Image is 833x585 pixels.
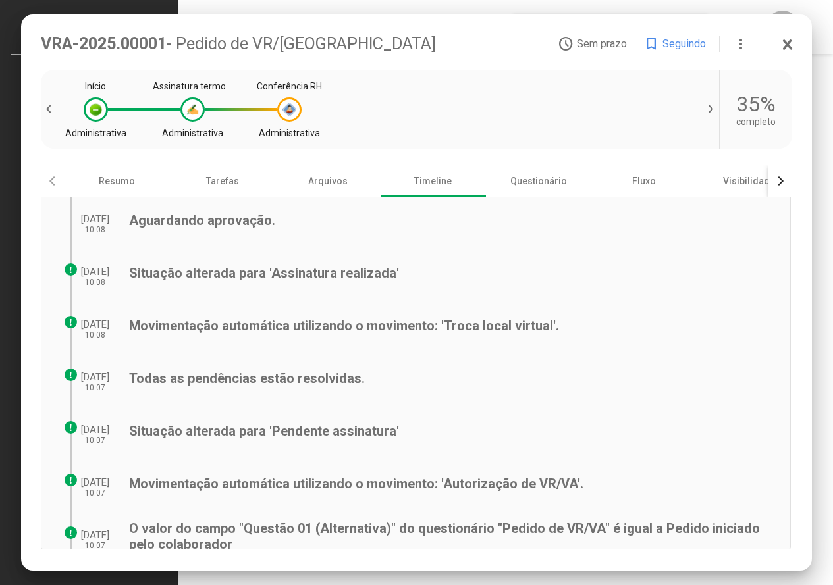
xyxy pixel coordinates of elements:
[81,476,109,488] div: [DATE]
[129,476,583,492] b: Movimentação automática utilizando o movimento: 'Autorização de VR/VA'.
[699,101,719,117] span: chevron_right
[697,165,802,197] div: Visibilidade
[167,34,436,53] span: - Pedido de VR/[GEOGRAPHIC_DATA]
[129,213,275,228] b: Aguardando aprovação.
[381,165,486,197] div: Timeline
[736,116,776,127] div: completo
[129,521,760,552] b: O valor do campo "Questão 01 (Alternativa)" do questionário "Pedido de VR/VA" é igual a Pedido in...
[257,81,322,91] div: Conferência RH
[170,165,275,197] div: Tarefas
[81,213,109,225] div: [DATE]
[129,423,399,439] b: Situação alterada para 'Pendente assinatura'
[85,541,105,550] div: 10:07
[736,91,776,116] div: 35%
[577,38,627,50] span: Sem prazo
[486,165,591,197] div: Questionário
[643,36,659,52] mat-icon: bookmark
[129,370,365,386] b: Todas as pendências estão resolvidas.
[162,128,223,138] div: Administrativa
[153,81,232,91] div: Assinatura termo VR-[GEOGRAPHIC_DATA]
[662,38,706,50] span: Seguindo
[558,36,574,52] mat-icon: access_time
[129,265,399,281] b: Situação alterada para 'Assinatura realizada'
[65,128,126,138] div: Administrativa
[129,318,559,334] b: Movimentação automática utilizando o movimento: 'Troca local virtual'.
[81,318,109,330] div: [DATE]
[85,488,105,497] div: 10:07
[85,383,105,392] div: 10:07
[81,266,109,278] div: [DATE]
[733,36,749,52] mat-icon: more_vert
[11,554,167,564] span: Production - v01.60.19
[81,529,109,541] div: [DATE]
[41,101,61,117] span: chevron_left
[81,371,109,383] div: [DATE]
[81,424,109,436] div: [DATE]
[85,278,105,287] div: 10:08
[85,81,106,91] div: Início
[65,165,170,197] div: Resumo
[85,225,105,234] div: 10:08
[85,330,105,340] div: 10:08
[41,34,558,53] div: VRA-2025.00001
[85,436,105,445] div: 10:07
[275,165,381,197] div: Arquivos
[591,165,697,197] div: Fluxo
[259,128,320,138] div: Administrativa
